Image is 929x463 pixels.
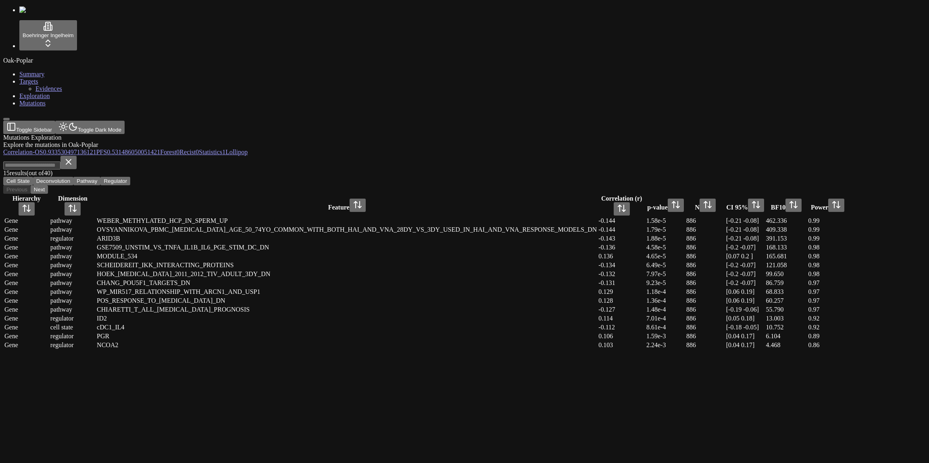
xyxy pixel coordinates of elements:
div: OVSYANNIKOVA_PBMC_[MEDICAL_DATA]_AGE_50_74YO_COMMON_WITH_BOTH_HAI_AND_VNA_28DY_VS_3DY_USED_IN_HAI... [97,226,597,233]
div: 886 [686,315,725,322]
div: BF10 [766,199,807,212]
div: 4.58e-5 [646,244,685,251]
div: Explore the mutations in Oak-Poplar [3,141,848,149]
div: 0.86 [808,341,847,349]
div: 0.114 [598,315,645,322]
div: Power [808,199,847,212]
div: -0.134 [598,262,645,269]
span: 1 [222,149,225,155]
div: [-0.21 -0.08] [726,235,764,242]
div: 0.92 [808,315,847,322]
span: Correlation [3,149,33,155]
div: NCOA2 [97,341,597,349]
button: Toggle Sidebar [3,118,10,120]
div: 886 [686,270,725,278]
div: [-0.2 -0.07] [726,270,764,278]
div: pathway [50,297,95,304]
div: CHANG_POU5F1_TARGETS_DN [97,279,597,287]
span: - [33,149,35,155]
div: [0.05 0.18] [726,315,764,322]
div: 1.79e-5 [646,226,685,233]
div: 886 [686,279,725,287]
div: 0.98 [808,270,847,278]
div: [0.07 0.2 ] [726,253,764,260]
div: 7.01e-4 [646,315,685,322]
button: Previous [3,185,31,194]
div: pathway [50,306,95,313]
div: Gene [4,341,49,349]
span: 15 result s [3,170,27,176]
div: CI 95% [726,199,764,212]
div: [-0.19 -0.06] [726,306,764,313]
div: 99.650 [766,270,807,278]
div: -0.136 [598,244,645,251]
div: 68.833 [766,288,807,295]
button: Toggle Sidebar [3,121,55,134]
img: Numenos [19,6,50,14]
div: CHIARETTI_T_ALL_[MEDICAL_DATA]_PROGNOSIS [97,306,597,313]
div: Dimension [50,195,95,216]
a: Mutations [19,100,46,107]
div: cell state [50,324,95,331]
div: pathway [50,279,95,287]
div: -0.143 [598,235,645,242]
div: Gene [4,217,49,224]
span: 0 [196,149,199,155]
div: 1.58e-5 [646,217,685,224]
div: 0.128 [598,297,645,304]
span: OS [35,149,43,155]
div: 8.61e-4 [646,324,685,331]
div: 121.058 [766,262,807,269]
span: Boehringer Ingelheim [23,32,74,38]
div: 1.59e-3 [646,333,685,340]
div: PGR [97,333,597,340]
a: Targets [19,78,38,85]
div: Gene [4,262,49,269]
div: 409.338 [766,226,807,233]
div: Gene [4,253,49,260]
div: 0.99 [808,226,847,233]
div: 10.752 [766,324,807,331]
div: p-value [646,199,685,212]
div: 0.97 [808,297,847,304]
div: 4.468 [766,341,807,349]
div: 1.18e-4 [646,288,685,295]
div: 0.98 [808,244,847,251]
div: [-0.21 -0.08] [726,217,764,224]
div: [-0.2 -0.07] [726,262,764,269]
div: [-0.2 -0.07] [726,279,764,287]
div: N [686,199,725,212]
div: 0.103 [598,341,645,349]
div: 886 [686,217,725,224]
span: PFS [96,149,107,155]
div: 391.153 [766,235,807,242]
div: 6.49e-5 [646,262,685,269]
div: [-0.2 -0.07] [726,244,764,251]
div: 60.257 [766,297,807,304]
div: 4.65e-5 [646,253,685,260]
span: Recist [179,149,196,155]
div: pathway [50,270,95,278]
button: Pathway [73,177,100,185]
div: pathway [50,288,95,295]
div: 55.790 [766,306,807,313]
div: 0.98 [808,253,847,260]
button: Cell State [3,177,33,185]
div: 0.99 [808,217,847,224]
a: Exploration [19,92,50,99]
div: 462.336 [766,217,807,224]
div: Gene [4,244,49,251]
div: -0.144 [598,217,645,224]
div: Oak-Poplar [3,57,926,64]
div: ARID3B [97,235,597,242]
div: 0.97 [808,279,847,287]
div: -0.144 [598,226,645,233]
div: -0.131 [598,279,645,287]
div: pathway [50,244,95,251]
div: 886 [686,324,725,331]
div: ID2 [97,315,597,322]
div: Gene [4,315,49,322]
div: 1.88e-5 [646,235,685,242]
